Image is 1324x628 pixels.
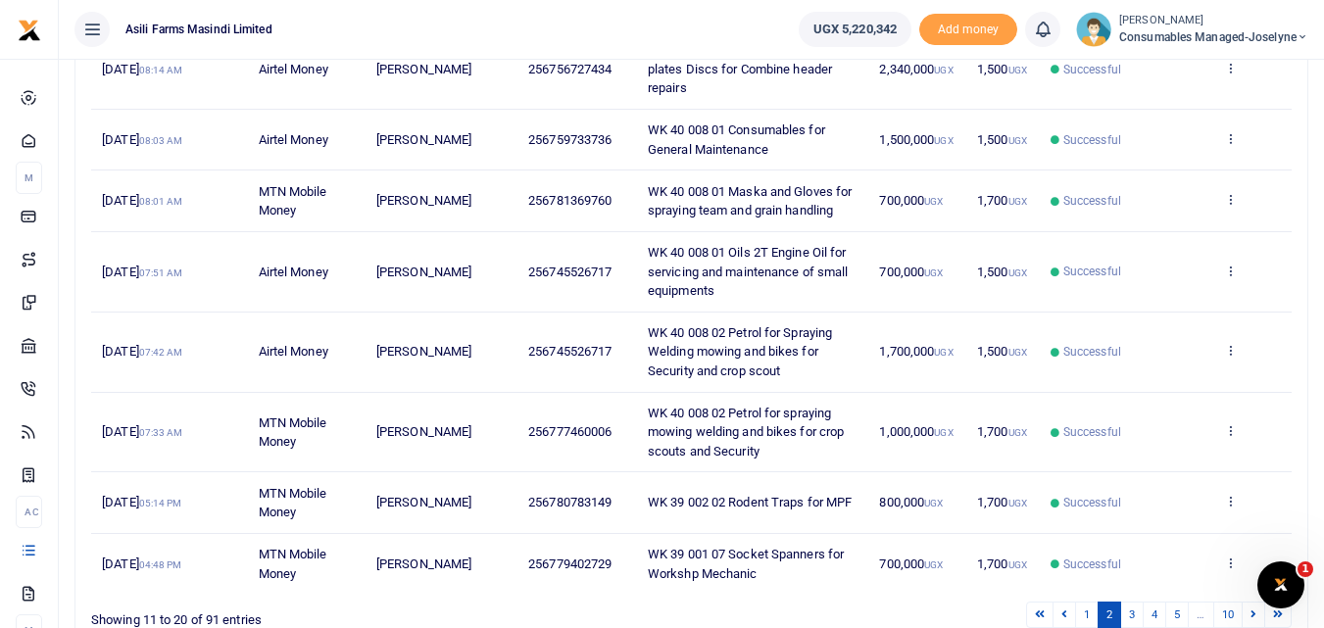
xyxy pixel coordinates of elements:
span: Successful [1063,494,1121,511]
span: 256756727434 [528,62,612,76]
span: 1,500 [977,62,1027,76]
span: 1,500,000 [879,132,953,147]
small: 08:03 AM [139,135,183,146]
span: 256745526717 [528,265,612,279]
a: profile-user [PERSON_NAME] Consumables managed-Joselyne [1076,12,1308,47]
span: MTN Mobile Money [259,486,327,520]
span: 1,700,000 [879,344,953,359]
li: Wallet ballance [791,12,919,47]
span: 700,000 [879,193,943,208]
span: WK 40 008 01 Oils 2T Engine Oil for servicing and maintenance of small equipments [648,245,848,298]
span: MTN Mobile Money [259,184,327,218]
span: [PERSON_NAME] [376,62,471,76]
span: Airtel Money [259,265,328,279]
a: 4 [1143,602,1166,628]
img: profile-user [1076,12,1111,47]
small: UGX [934,347,953,358]
span: Successful [1063,61,1121,78]
span: [PERSON_NAME] [376,193,471,208]
small: 07:42 AM [139,347,183,358]
span: [PERSON_NAME] [376,556,471,571]
span: 1,500 [977,265,1027,279]
span: 1,700 [977,424,1027,439]
a: Add money [919,21,1017,35]
small: UGX [1008,65,1027,75]
small: 04:48 PM [139,559,182,570]
small: 07:33 AM [139,427,183,438]
span: MTN Mobile Money [259,547,327,581]
span: [DATE] [102,495,181,509]
span: Successful [1063,263,1121,280]
small: UGX [934,427,953,438]
a: 3 [1120,602,1144,628]
span: [DATE] [102,132,182,147]
span: [DATE] [102,424,182,439]
small: [PERSON_NAME] [1119,13,1308,29]
span: Successful [1063,343,1121,361]
span: WK 39 001 07 Socket Spanners for Workshp Mechanic [648,547,844,581]
small: 05:14 PM [139,498,182,508]
span: UGX 5,220,342 [813,20,897,39]
span: WK 40 008 02 Petrol for Spraying Welding mowing and bikes for Security and crop scout [648,325,832,378]
small: 08:14 AM [139,65,183,75]
li: M [16,162,42,194]
span: 256777460006 [528,424,612,439]
span: Airtel Money [259,132,328,147]
span: 1,700 [977,193,1027,208]
span: [PERSON_NAME] [376,495,471,509]
span: 1,000,000 [879,424,953,439]
small: UGX [1008,559,1027,570]
li: Ac [16,496,42,528]
span: 700,000 [879,556,943,571]
span: WK 40 008 01 Consumables for General Maintenance [648,122,825,157]
small: 07:51 AM [139,267,183,278]
small: UGX [1008,347,1027,358]
small: UGX [924,559,943,570]
span: 256745526717 [528,344,612,359]
li: Toup your wallet [919,14,1017,46]
a: 10 [1213,602,1243,628]
span: [PERSON_NAME] [376,344,471,359]
span: MTN Mobile Money [259,415,327,450]
span: Add money [919,14,1017,46]
span: 256759733736 [528,132,612,147]
a: UGX 5,220,342 [799,12,911,47]
small: UGX [924,196,943,207]
iframe: Intercom live chat [1257,561,1304,608]
span: 1,700 [977,495,1027,509]
small: UGX [1008,135,1027,146]
span: Consumables managed-Joselyne [1119,28,1308,46]
small: UGX [924,267,943,278]
span: Successful [1063,131,1121,149]
small: 08:01 AM [139,196,183,207]
span: [PERSON_NAME] [376,265,471,279]
span: Airtel Money [259,344,328,359]
small: UGX [934,135,953,146]
span: [DATE] [102,193,182,208]
a: 5 [1165,602,1189,628]
span: [DATE] [102,265,182,279]
a: 2 [1098,602,1121,628]
span: 1 [1298,561,1313,577]
span: WK 40 008 01 Maska and Gloves for spraying team and grain handling [648,184,852,218]
span: [PERSON_NAME] [376,424,471,439]
span: 800,000 [879,495,943,509]
span: Successful [1063,192,1121,210]
span: Airtel Money [259,62,328,76]
span: 1,500 [977,132,1027,147]
span: [DATE] [102,556,181,571]
span: Asili Farms Masindi Limited [118,21,280,38]
span: 1,700 [977,556,1027,571]
small: UGX [934,65,953,75]
span: 256779402729 [528,556,612,571]
span: [DATE] [102,344,182,359]
small: UGX [1008,427,1027,438]
a: 1 [1075,602,1099,628]
span: Successful [1063,556,1121,573]
img: logo-small [18,19,41,42]
span: 1,500 [977,344,1027,359]
span: Successful [1063,423,1121,441]
a: logo-small logo-large logo-large [18,22,41,36]
span: [PERSON_NAME] [376,132,471,147]
small: UGX [1008,196,1027,207]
